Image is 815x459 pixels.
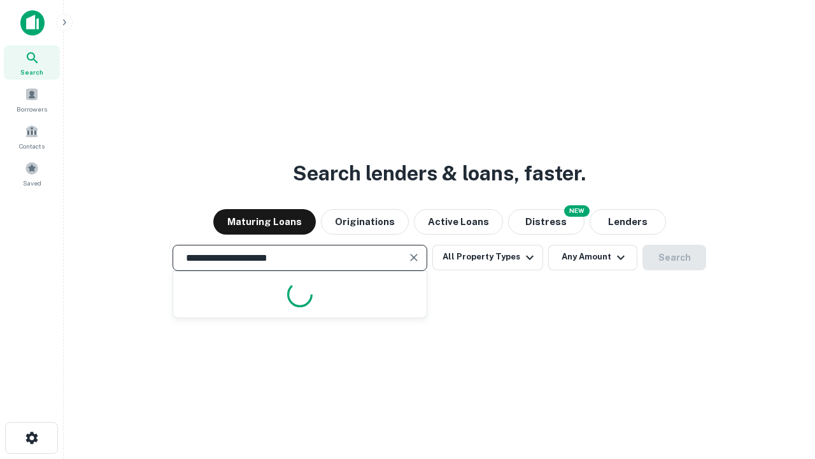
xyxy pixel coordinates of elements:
button: Maturing Loans [213,209,316,235]
a: Contacts [4,119,60,154]
button: Clear [405,249,423,266]
button: Any Amount [548,245,637,270]
img: capitalize-icon.png [20,10,45,36]
button: Search distressed loans with lien and other non-mortgage details. [508,209,585,235]
h3: Search lenders & loans, faster. [293,158,586,189]
a: Borrowers [4,82,60,117]
button: Active Loans [414,209,503,235]
span: Contacts [19,141,45,151]
button: Originations [321,209,409,235]
button: Lenders [590,209,666,235]
span: Borrowers [17,104,47,114]
div: NEW [564,205,590,217]
a: Saved [4,156,60,191]
iframe: Chat Widget [751,357,815,418]
a: Search [4,45,60,80]
span: Saved [23,178,41,188]
span: Search [20,67,43,77]
button: All Property Types [432,245,543,270]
